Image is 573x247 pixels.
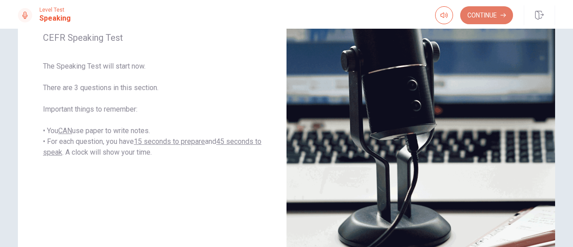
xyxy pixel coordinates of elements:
[460,6,513,24] button: Continue
[43,61,261,158] span: The Speaking Test will start now. There are 3 questions in this section. Important things to reme...
[39,7,71,13] span: Level Test
[43,32,261,43] span: CEFR Speaking Test
[134,137,205,146] u: 15 seconds to prepare
[39,13,71,24] h1: Speaking
[58,126,72,135] u: CAN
